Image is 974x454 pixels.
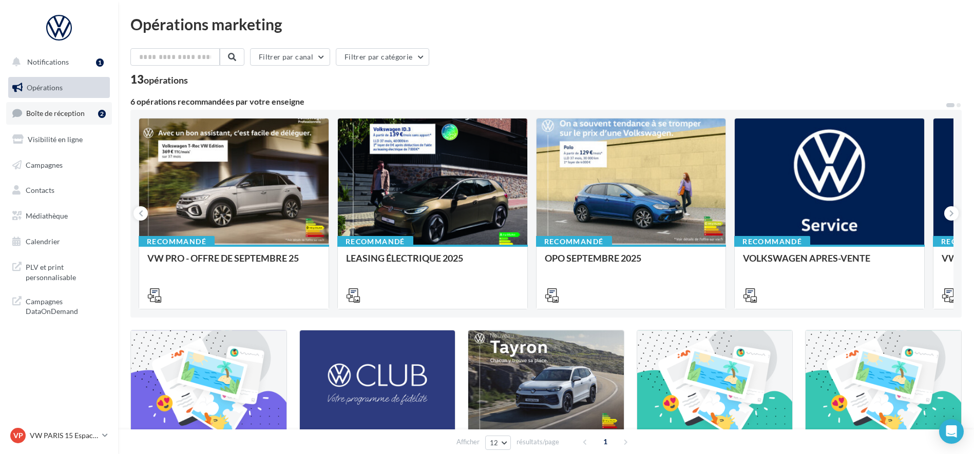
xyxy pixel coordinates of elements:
[147,253,320,273] div: VW PRO - OFFRE DE SEPTEMBRE 25
[6,77,112,98] a: Opérations
[250,48,330,66] button: Filtrer par canal
[6,256,112,286] a: PLV et print personnalisable
[30,430,98,441] p: VW PARIS 15 Espace Suffren
[130,97,945,106] div: 6 opérations recommandées par votre enseigne
[26,160,63,169] span: Campagnes
[336,48,429,66] button: Filtrer par catégorie
[490,439,499,447] span: 12
[96,58,104,67] div: 1
[27,57,69,66] span: Notifications
[6,129,112,150] a: Visibilité en ligne
[6,180,112,201] a: Contacts
[743,253,916,273] div: VOLKSWAGEN APRES-VENTE
[26,109,85,117] span: Boîte de réception
[6,154,112,176] a: Campagnes
[6,290,112,321] a: Campagnes DataOnDemand
[26,186,54,194] span: Contacts
[456,437,480,447] span: Afficher
[26,211,68,220] span: Médiathèque
[545,253,718,273] div: OPO SEPTEMBRE 2025
[13,430,23,441] span: VP
[6,51,108,73] button: Notifications 1
[26,237,60,246] span: Calendrier
[26,294,106,317] span: Campagnes DataOnDemand
[130,74,188,85] div: 13
[346,253,519,273] div: LEASING ÉLECTRIQUE 2025
[130,16,962,32] div: Opérations marketing
[8,426,110,445] a: VP VW PARIS 15 Espace Suffren
[485,436,511,450] button: 12
[144,75,188,85] div: opérations
[6,231,112,252] a: Calendrier
[26,260,106,282] span: PLV et print personnalisable
[6,205,112,227] a: Médiathèque
[939,419,964,444] div: Open Intercom Messenger
[139,236,215,247] div: Recommandé
[28,135,83,144] span: Visibilité en ligne
[517,437,559,447] span: résultats/page
[597,433,614,450] span: 1
[337,236,413,247] div: Recommandé
[734,236,810,247] div: Recommandé
[27,83,63,92] span: Opérations
[98,110,106,118] div: 2
[6,102,112,124] a: Boîte de réception2
[536,236,612,247] div: Recommandé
